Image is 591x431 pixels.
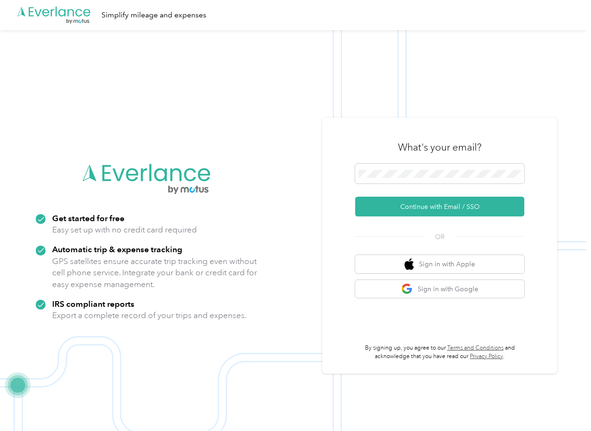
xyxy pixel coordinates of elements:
button: google logoSign in with Google [355,280,524,298]
a: Privacy Policy [470,353,503,360]
strong: IRS compliant reports [52,299,134,309]
button: Continue with Email / SSO [355,197,524,216]
span: OR [423,232,456,242]
p: GPS satellites ensure accurate trip tracking even without cell phone service. Integrate your bank... [52,255,257,290]
img: apple logo [404,258,414,270]
img: google logo [401,283,413,295]
a: Terms and Conditions [447,344,504,351]
h3: What's your email? [398,141,482,154]
div: Simplify mileage and expenses [101,9,206,21]
button: apple logoSign in with Apple [355,255,524,273]
p: By signing up, you agree to our and acknowledge that you have read our . [355,344,524,360]
p: Export a complete record of your trips and expenses. [52,310,247,321]
strong: Automatic trip & expense tracking [52,244,182,254]
strong: Get started for free [52,213,124,223]
p: Easy set up with no credit card required [52,224,197,236]
iframe: Everlance-gr Chat Button Frame [538,378,591,431]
